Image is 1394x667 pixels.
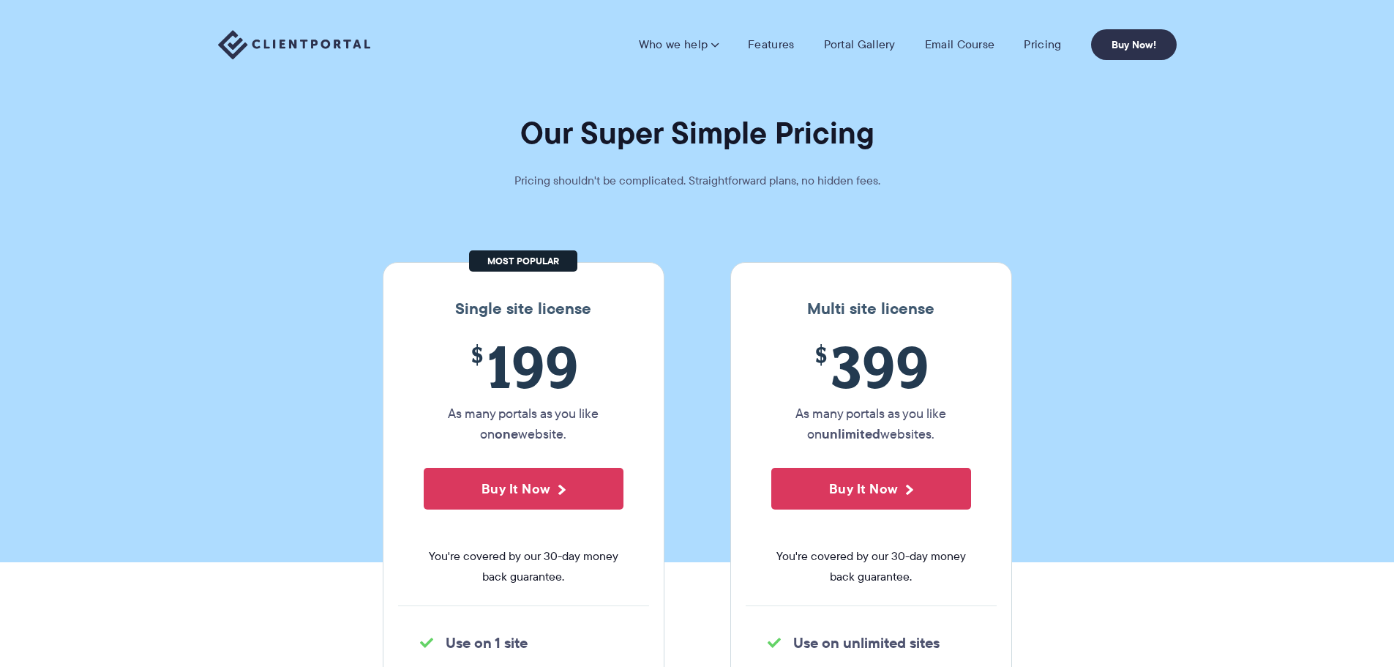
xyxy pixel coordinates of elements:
strong: Use on 1 site [446,632,528,654]
span: You're covered by our 30-day money back guarantee. [771,546,971,587]
h3: Single site license [398,299,649,318]
p: As many portals as you like on websites. [771,403,971,444]
span: 399 [771,333,971,400]
strong: unlimited [822,424,880,444]
span: You're covered by our 30-day money back guarantee. [424,546,623,587]
a: Features [748,37,794,52]
strong: Use on unlimited sites [793,632,940,654]
a: Who we help [639,37,719,52]
button: Buy It Now [424,468,623,510]
span: 199 [424,333,623,400]
a: Email Course [925,37,995,52]
a: Buy Now! [1091,29,1177,60]
a: Portal Gallery [824,37,896,52]
a: Pricing [1024,37,1061,52]
p: Pricing shouldn't be complicated. Straightforward plans, no hidden fees. [478,171,917,191]
strong: one [495,424,518,444]
h3: Multi site license [746,299,997,318]
p: As many portals as you like on website. [424,403,623,444]
button: Buy It Now [771,468,971,510]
